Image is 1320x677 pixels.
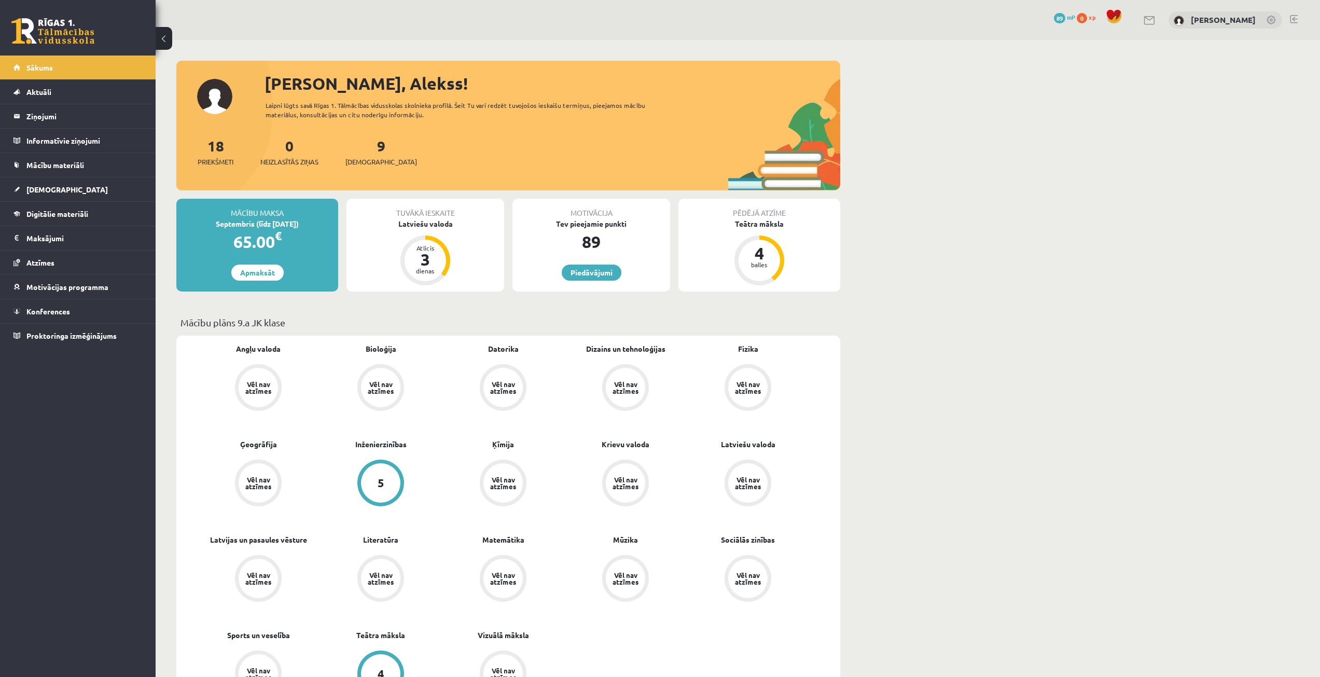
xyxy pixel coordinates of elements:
[13,129,143,153] a: Informatīvie ziņojumi
[231,265,284,281] a: Apmaksāt
[1077,13,1087,23] span: 0
[721,534,775,545] a: Sociālās zinības
[678,218,840,229] div: Teātra māksla
[13,324,143,348] a: Proktoringa izmēģinājums
[366,343,396,354] a: Bioloģija
[1089,13,1095,21] span: xp
[265,71,840,96] div: [PERSON_NAME], Alekss!
[366,381,395,394] div: Vēl nav atzīmes
[13,80,143,104] a: Aktuāli
[244,572,273,585] div: Vēl nav atzīmes
[13,56,143,79] a: Sākums
[244,476,273,490] div: Vēl nav atzīmes
[564,460,687,508] a: Vēl nav atzīmes
[489,381,518,394] div: Vēl nav atzīmes
[442,364,564,413] a: Vēl nav atzīmes
[275,228,282,243] span: €
[678,218,840,287] a: Teātra māksla 4 balles
[410,251,441,268] div: 3
[26,87,51,96] span: Aktuāli
[363,534,398,545] a: Literatūra
[26,331,117,340] span: Proktoringa izmēģinājums
[687,460,809,508] a: Vēl nav atzīmes
[26,160,84,170] span: Mācību materiāli
[744,261,775,268] div: balles
[478,630,529,641] a: Vizuālā māksla
[356,630,405,641] a: Teātra māksla
[176,218,338,229] div: Septembris (līdz [DATE])
[13,202,143,226] a: Digitālie materiāli
[489,476,518,490] div: Vēl nav atzīmes
[26,129,143,153] legend: Informatīvie ziņojumi
[564,555,687,604] a: Vēl nav atzīmes
[489,572,518,585] div: Vēl nav atzīmes
[11,18,94,44] a: Rīgas 1. Tālmācības vidusskola
[13,177,143,201] a: [DEMOGRAPHIC_DATA]
[13,299,143,323] a: Konferences
[512,218,670,229] div: Tev pieejamie punkti
[198,136,233,167] a: 18Priekšmeti
[378,477,384,489] div: 5
[13,104,143,128] a: Ziņojumi
[26,209,88,218] span: Digitālie materiāli
[13,251,143,274] a: Atzīmes
[260,157,318,167] span: Neizlasītās ziņas
[410,245,441,251] div: Atlicis
[319,364,442,413] a: Vēl nav atzīmes
[26,282,108,292] span: Motivācijas programma
[176,229,338,254] div: 65.00
[678,199,840,218] div: Pēdējā atzīme
[721,439,775,450] a: Latviešu valoda
[1067,13,1075,21] span: mP
[13,153,143,177] a: Mācību materiāli
[512,199,670,218] div: Motivācija
[210,534,307,545] a: Latvijas un pasaules vēsture
[733,381,762,394] div: Vēl nav atzīmes
[13,275,143,299] a: Motivācijas programma
[197,364,319,413] a: Vēl nav atzīmes
[198,157,233,167] span: Priekšmeti
[687,555,809,604] a: Vēl nav atzīmes
[266,101,664,119] div: Laipni lūgts savā Rīgas 1. Tālmācības vidusskolas skolnieka profilā. Šeit Tu vari redzēt tuvojošo...
[240,439,277,450] a: Ģeogrāfija
[366,572,395,585] div: Vēl nav atzīmes
[611,572,640,585] div: Vēl nav atzīmes
[410,268,441,274] div: dienas
[197,555,319,604] a: Vēl nav atzīmes
[355,439,407,450] a: Inženierzinības
[564,364,687,413] a: Vēl nav atzīmes
[197,460,319,508] a: Vēl nav atzīmes
[180,315,836,329] p: Mācību plāns 9.a JK klase
[346,199,504,218] div: Tuvākā ieskaite
[1054,13,1065,23] span: 89
[236,343,281,354] a: Angļu valoda
[687,364,809,413] a: Vēl nav atzīmes
[26,104,143,128] legend: Ziņojumi
[488,343,519,354] a: Datorika
[611,476,640,490] div: Vēl nav atzīmes
[345,157,417,167] span: [DEMOGRAPHIC_DATA]
[613,534,638,545] a: Mūzika
[1077,13,1101,21] a: 0 xp
[442,460,564,508] a: Vēl nav atzīmes
[319,460,442,508] a: 5
[26,307,70,316] span: Konferences
[319,555,442,604] a: Vēl nav atzīmes
[346,218,504,287] a: Latviešu valoda Atlicis 3 dienas
[26,63,53,72] span: Sākums
[244,381,273,394] div: Vēl nav atzīmes
[345,136,417,167] a: 9[DEMOGRAPHIC_DATA]
[744,245,775,261] div: 4
[13,226,143,250] a: Maksājumi
[1174,16,1184,26] img: Alekss Kozlovskis
[492,439,514,450] a: Ķīmija
[512,229,670,254] div: 89
[482,534,524,545] a: Matemātika
[611,381,640,394] div: Vēl nav atzīmes
[442,555,564,604] a: Vēl nav atzīmes
[733,572,762,585] div: Vēl nav atzīmes
[738,343,758,354] a: Fizika
[260,136,318,167] a: 0Neizlasītās ziņas
[26,185,108,194] span: [DEMOGRAPHIC_DATA]
[1054,13,1075,21] a: 89 mP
